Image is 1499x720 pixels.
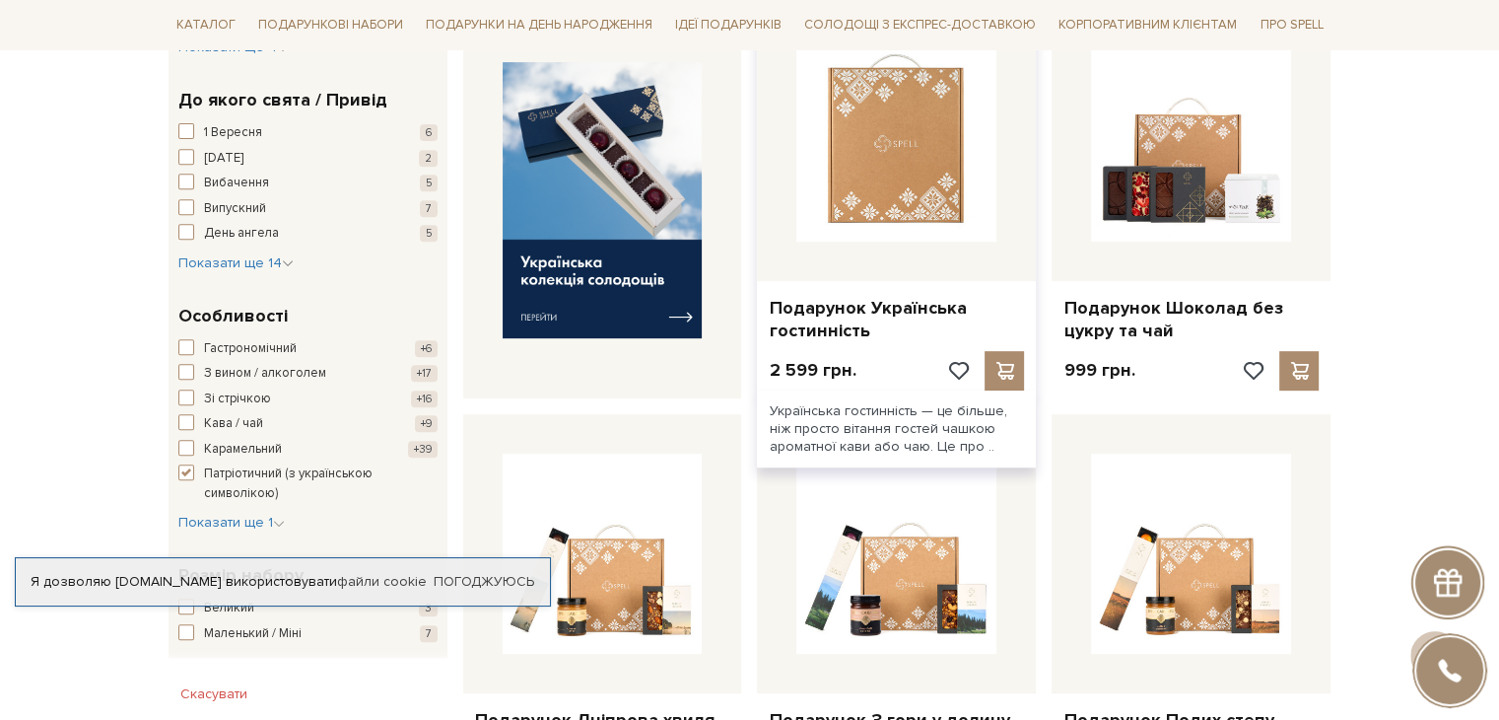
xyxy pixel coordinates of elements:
a: Подарунок Українська гостинність [769,297,1024,343]
span: Маленький / Міні [204,624,302,644]
span: Випускний [204,199,266,219]
span: Карамельний [204,440,282,460]
a: Солодощі з експрес-доставкою [796,8,1044,41]
button: Гастрономічний +6 [178,339,438,359]
span: 1 Вересня [204,123,262,143]
span: +9 [415,415,438,432]
span: 7 [420,200,438,217]
span: Зі стрічкою [204,390,271,409]
span: +17 [411,365,438,382]
span: Патріотичний (з українською символікою) [204,465,383,503]
span: [DATE] [204,149,243,169]
span: Подарунки на День народження [418,10,660,40]
img: banner [503,62,703,339]
p: 2 599 грн. [769,359,855,382]
button: [DATE] 2 [178,149,438,169]
span: 3 [419,600,438,616]
span: Про Spell [1252,10,1330,40]
div: Українська гостинність — це більше, ніж просто вітання гостей чашкою ароматної кави або чаю. Це п... [757,391,1036,468]
span: Каталог [169,10,243,40]
button: Маленький / Міні 7 [178,624,438,644]
button: Показати ще 1 [178,513,285,533]
button: Випускний 7 [178,199,438,219]
span: 6 [420,124,438,141]
span: 2 [419,150,438,167]
span: З вином / алкоголем [204,364,326,384]
span: До якого свята / Привід [178,87,387,113]
a: Корпоративним клієнтам [1051,8,1245,41]
button: 1 Вересня 6 [178,123,438,143]
button: Патріотичний (з українською символікою) [178,465,438,503]
span: Показати ще 14 [178,254,294,271]
img: Подарунок Українська гостинність [796,41,996,242]
span: День ангела [204,224,279,244]
span: +6 [415,340,438,357]
span: Особливості [178,303,288,329]
span: Вибачення [204,174,269,193]
button: Показати ще 14 [178,253,294,273]
span: Великий [204,599,254,618]
a: Погоджуюсь [434,573,534,591]
span: 5 [420,175,438,191]
button: Скасувати [169,679,259,710]
span: Ідеї подарунків [667,10,789,40]
button: Великий 3 [178,599,438,618]
button: Кава / чай +9 [178,414,438,434]
button: Карамельний +39 [178,440,438,460]
a: файли cookie [337,573,427,590]
span: Показати ще 1 [178,514,285,531]
p: 999 грн. [1063,359,1134,382]
a: Подарунок Шоколад без цукру та чай [1063,297,1319,343]
span: +16 [411,391,438,407]
button: День ангела 5 [178,224,438,244]
span: 7 [420,625,438,642]
span: Подарункові набори [250,10,411,40]
button: Зі стрічкою +16 [178,390,438,409]
span: Кава / чай [204,414,263,434]
button: З вином / алкоголем +17 [178,364,438,384]
span: +39 [408,441,438,458]
span: Гастрономічний [204,339,297,359]
button: Вибачення 5 [178,174,438,193]
div: Я дозволяю [DOMAIN_NAME] використовувати [16,573,550,591]
span: 5 [420,225,438,242]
